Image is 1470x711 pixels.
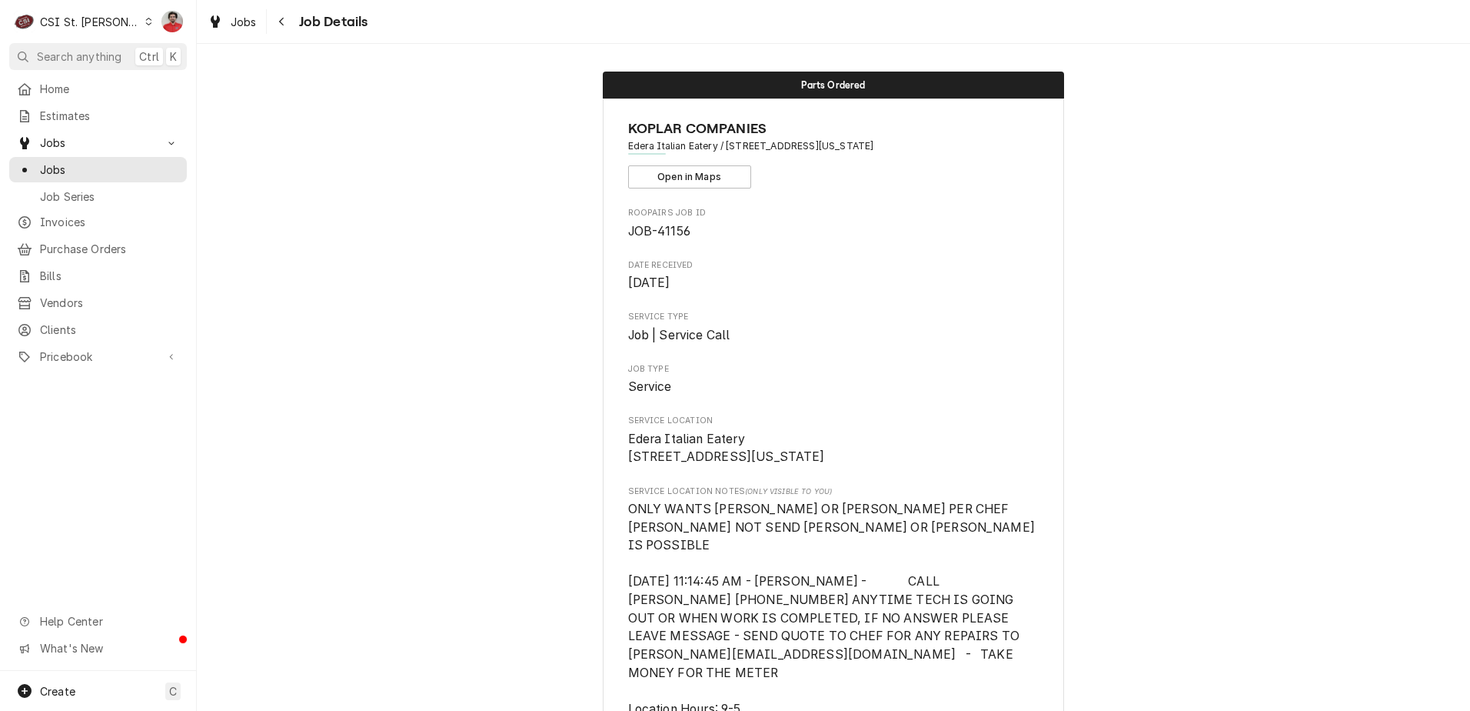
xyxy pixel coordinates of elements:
[139,48,159,65] span: Ctrl
[628,311,1039,323] span: Service Type
[40,349,156,365] span: Pricebook
[628,363,1039,376] span: Job Type
[628,363,1039,396] div: Job Type
[628,311,1039,344] div: Service Type
[628,222,1039,241] span: Roopairs Job ID
[603,72,1064,98] div: Status
[9,236,187,262] a: Purchase Orders
[628,207,1039,240] div: Roopairs Job ID
[628,165,751,189] button: Open in Maps
[9,130,187,155] a: Go to Jobs
[628,430,1039,466] span: Service Location
[40,613,178,629] span: Help Center
[40,189,179,205] span: Job Series
[270,9,294,34] button: Navigate back
[628,139,1039,153] span: Address
[628,328,730,342] span: Job | Service Call
[40,135,156,151] span: Jobs
[40,108,179,124] span: Estimates
[161,11,183,32] div: NF
[40,14,140,30] div: CSI St. [PERSON_NAME]
[628,415,1039,427] span: Service Location
[9,184,187,209] a: Job Series
[9,636,187,661] a: Go to What's New
[628,379,672,394] span: Service
[628,207,1039,219] span: Roopairs Job ID
[628,326,1039,345] span: Service Type
[40,81,179,97] span: Home
[628,118,1039,189] div: Client Information
[14,11,35,32] div: C
[40,640,178,656] span: What's New
[9,344,187,369] a: Go to Pricebook
[9,209,187,235] a: Invoices
[628,274,1039,292] span: Date Received
[40,268,179,284] span: Bills
[9,263,187,289] a: Bills
[628,432,825,465] span: Edera Italian Eatery [STREET_ADDRESS][US_STATE]
[628,259,1039,272] span: Date Received
[294,12,368,32] span: Job Details
[201,9,263,35] a: Jobs
[628,486,1039,498] span: Service Location Notes
[40,162,179,178] span: Jobs
[9,76,187,102] a: Home
[745,487,832,496] span: (Only Visible to You)
[9,43,187,70] button: Search anythingCtrlK
[9,157,187,182] a: Jobs
[40,214,179,230] span: Invoices
[161,11,183,32] div: Nicholas Faubert's Avatar
[170,48,177,65] span: K
[9,317,187,342] a: Clients
[37,48,121,65] span: Search anything
[14,11,35,32] div: CSI St. Louis's Avatar
[40,685,75,698] span: Create
[9,103,187,129] a: Estimates
[628,118,1039,139] span: Name
[801,80,865,90] span: Parts Ordered
[628,259,1039,292] div: Date Received
[628,275,670,290] span: [DATE]
[169,683,177,699] span: C
[9,290,187,315] a: Vendors
[40,322,179,338] span: Clients
[628,378,1039,396] span: Job Type
[231,14,257,30] span: Jobs
[628,415,1039,466] div: Service Location
[40,241,179,257] span: Purchase Orders
[628,224,690,239] span: JOB-41156
[9,609,187,634] a: Go to Help Center
[40,295,179,311] span: Vendors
